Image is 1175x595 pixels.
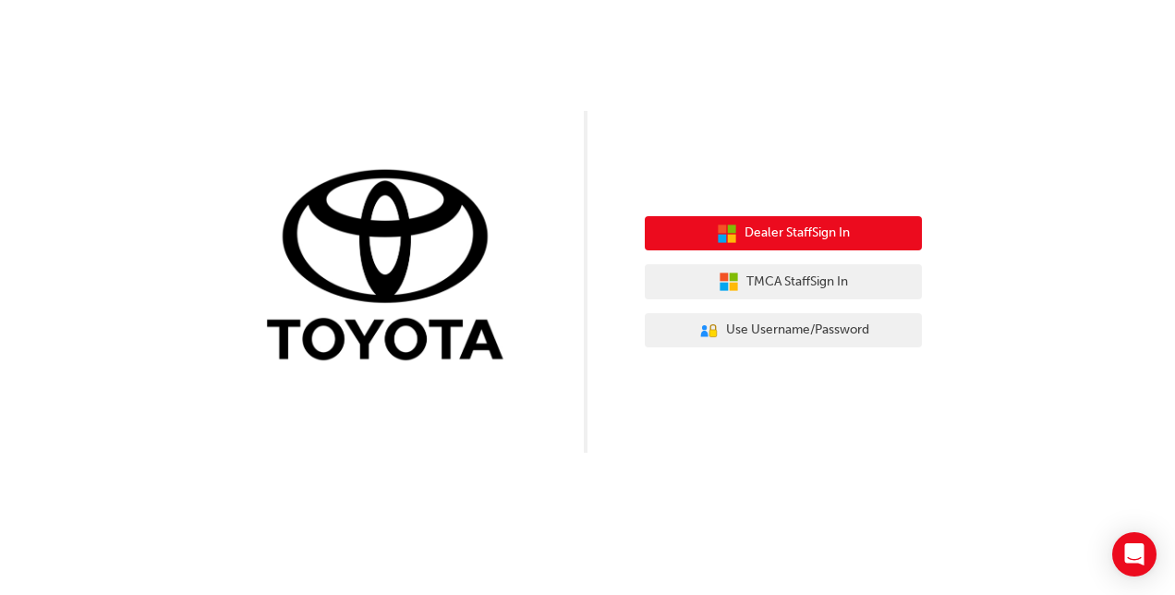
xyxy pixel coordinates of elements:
[1112,532,1157,577] div: Open Intercom Messenger
[726,320,869,341] span: Use Username/Password
[645,264,922,299] button: TMCA StaffSign In
[645,216,922,251] button: Dealer StaffSign In
[746,272,848,293] span: TMCA Staff Sign In
[745,223,850,244] span: Dealer Staff Sign In
[645,313,922,348] button: Use Username/Password
[253,165,530,370] img: Trak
